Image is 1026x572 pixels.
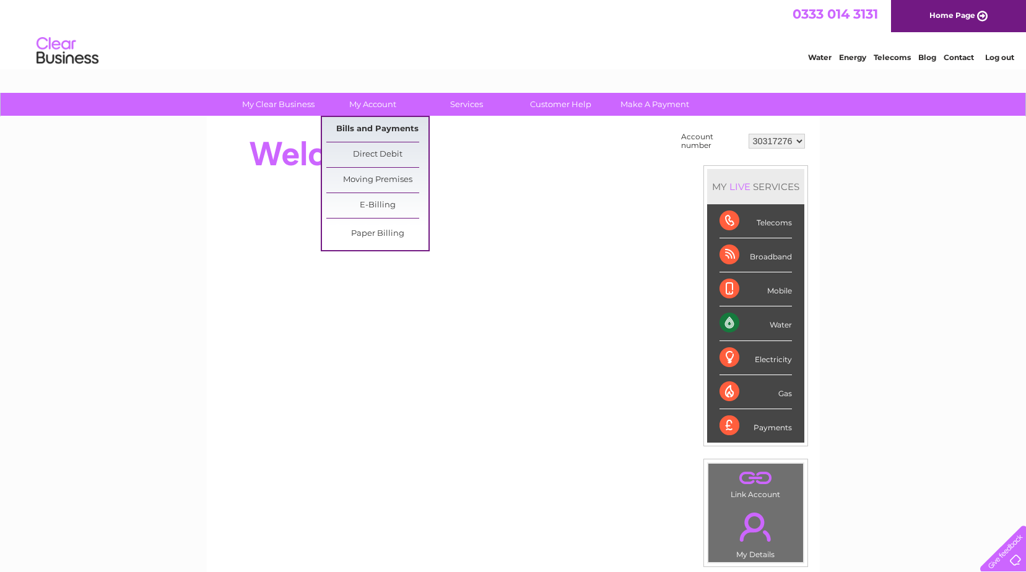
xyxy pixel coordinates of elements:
[708,463,804,502] td: Link Account
[727,181,753,193] div: LIVE
[326,222,428,246] a: Paper Billing
[720,409,792,443] div: Payments
[944,53,974,62] a: Contact
[874,53,911,62] a: Telecoms
[707,169,804,204] div: MY SERVICES
[326,117,428,142] a: Bills and Payments
[720,375,792,409] div: Gas
[415,93,518,116] a: Services
[326,193,428,218] a: E-Billing
[720,204,792,238] div: Telecoms
[720,238,792,272] div: Broadband
[321,93,424,116] a: My Account
[326,168,428,193] a: Moving Premises
[711,505,800,548] a: .
[985,53,1014,62] a: Log out
[604,93,706,116] a: Make A Payment
[678,129,746,153] td: Account number
[808,53,832,62] a: Water
[36,32,99,70] img: logo.png
[839,53,866,62] a: Energy
[720,306,792,340] div: Water
[720,272,792,306] div: Mobile
[221,7,806,60] div: Clear Business is a trading name of Verastar Limited (registered in [GEOGRAPHIC_DATA] No. 3667643...
[918,53,936,62] a: Blog
[793,6,878,22] a: 0333 014 3131
[708,502,804,563] td: My Details
[720,341,792,375] div: Electricity
[326,142,428,167] a: Direct Debit
[510,93,612,116] a: Customer Help
[711,467,800,488] a: .
[227,93,329,116] a: My Clear Business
